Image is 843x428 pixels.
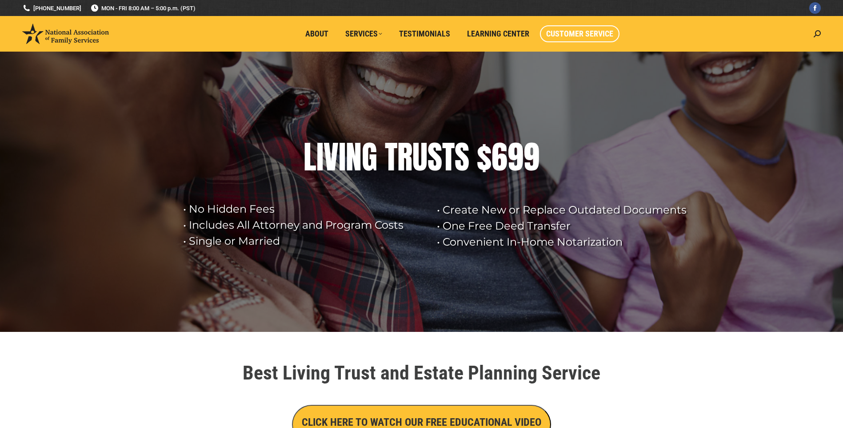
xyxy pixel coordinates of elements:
[507,139,523,175] div: 9
[316,139,324,175] div: I
[546,29,613,39] span: Customer Service
[345,29,382,39] span: Services
[412,139,427,175] div: U
[809,2,821,14] a: Facebook page opens in new window
[183,201,426,249] rs-layer: • No Hidden Fees • Includes All Attorney and Program Costs • Single or Married
[455,139,469,175] div: S
[385,139,397,175] div: T
[491,139,507,175] div: 6
[797,371,839,412] iframe: Tidio Chat
[304,139,316,175] div: L
[173,363,671,383] h1: Best Living Trust and Estate Planning Service
[305,29,328,39] span: About
[346,139,362,175] div: N
[22,24,109,44] img: National Association of Family Services
[362,139,377,175] div: G
[467,29,529,39] span: Learning Center
[299,25,335,42] a: About
[397,139,412,175] div: R
[427,139,442,175] div: S
[523,139,539,175] div: 9
[442,139,455,175] div: T
[292,418,551,428] a: CLICK HERE TO WATCH OUR FREE EDUCATIONAL VIDEO
[477,139,491,175] div: $
[339,139,346,175] div: I
[324,139,339,175] div: V
[393,25,456,42] a: Testimonials
[437,202,695,250] rs-layer: • Create New or Replace Outdated Documents • One Free Deed Transfer • Convenient In-Home Notariza...
[90,4,196,12] span: MON - FRI 8:00 AM – 5:00 p.m. (PST)
[399,29,450,39] span: Testimonials
[22,4,81,12] a: [PHONE_NUMBER]
[461,25,535,42] a: Learning Center
[540,25,619,42] a: Customer Service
